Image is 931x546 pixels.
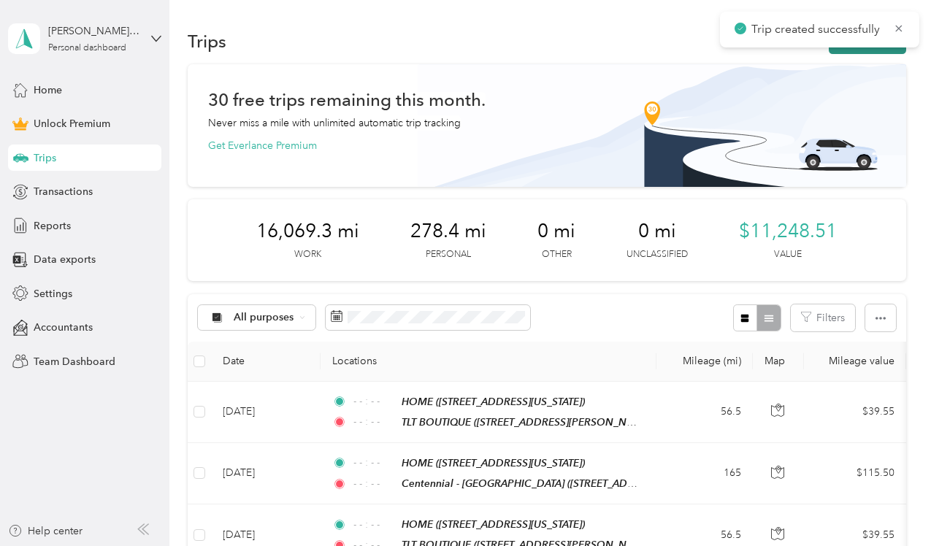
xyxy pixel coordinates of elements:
span: - - : - - [353,455,395,471]
span: $11,248.51 [739,220,837,243]
td: [DATE] [211,443,321,504]
th: Locations [321,342,656,382]
p: Personal [426,248,471,261]
span: Accountants [34,320,93,335]
button: Help center [8,523,83,539]
span: All purposes [234,312,294,323]
span: Settings [34,286,72,301]
span: TLT BOUTIQUE ([STREET_ADDRESS][PERSON_NAME][US_STATE]) [402,416,705,428]
td: $115.50 [804,443,906,504]
th: Date [211,342,321,382]
td: $39.55 [804,382,906,443]
td: [DATE] [211,382,321,443]
span: Unlock Premium [34,116,110,131]
p: Work [294,248,321,261]
p: Other [542,248,572,261]
span: HOME ([STREET_ADDRESS][US_STATE]) [402,457,585,469]
span: Data exports [34,252,96,267]
span: Team Dashboard [34,354,115,369]
span: - - : - - [353,476,395,492]
div: [PERSON_NAME] Putty [48,23,139,39]
p: Value [774,248,802,261]
th: Mileage value [804,342,906,382]
img: Banner [418,64,906,187]
p: Never miss a mile with unlimited automatic trip tracking [208,115,461,131]
span: Reports [34,218,71,234]
span: Trips [34,150,56,166]
span: Centennial - [GEOGRAPHIC_DATA] ([STREET_ADDRESS][PERSON_NAME][US_STATE]) [402,477,799,490]
span: - - : - - [353,393,395,409]
th: Map [753,342,804,382]
h1: 30 free trips remaining this month. [208,92,486,107]
p: Trip created successfully [751,20,883,39]
span: Transactions [34,184,93,199]
span: 0 mi [638,220,676,243]
span: 278.4 mi [410,220,486,243]
th: Mileage (mi) [656,342,753,382]
p: Unclassified [627,248,688,261]
div: Personal dashboard [48,44,126,53]
span: - - : - - [353,517,395,533]
h1: Trips [188,34,226,49]
span: 0 mi [537,220,575,243]
span: - - : - - [353,414,395,430]
span: HOME ([STREET_ADDRESS][US_STATE]) [402,396,585,407]
td: 56.5 [656,382,753,443]
iframe: Everlance-gr Chat Button Frame [849,464,931,546]
span: 16,069.3 mi [256,220,359,243]
td: 165 [656,443,753,504]
button: Filters [791,304,855,331]
button: Get Everlance Premium [208,138,317,153]
span: HOME ([STREET_ADDRESS][US_STATE]) [402,518,585,530]
span: Home [34,82,62,98]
